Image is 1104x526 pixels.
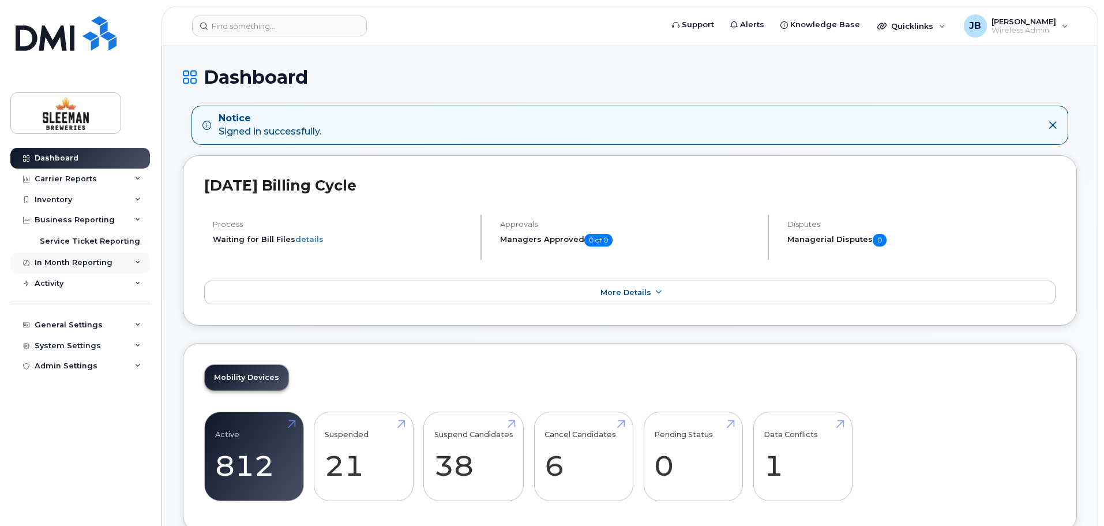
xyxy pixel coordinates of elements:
[500,234,758,247] h5: Managers Approved
[325,419,403,495] a: Suspended 21
[215,419,293,495] a: Active 812
[213,220,471,229] h4: Process
[545,419,622,495] a: Cancel Candidates 6
[295,234,324,244] a: details
[219,112,321,125] strong: Notice
[600,288,651,297] span: More Details
[183,67,1077,87] h1: Dashboard
[654,419,732,495] a: Pending Status 0
[219,112,321,139] div: Signed in successfully.
[500,220,758,229] h4: Approvals
[434,419,513,495] a: Suspend Candidates 38
[205,365,288,390] a: Mobility Devices
[213,234,471,245] li: Waiting for Bill Files
[873,234,887,247] span: 0
[204,177,1056,194] h2: [DATE] Billing Cycle
[764,419,842,495] a: Data Conflicts 1
[787,234,1056,247] h5: Managerial Disputes
[787,220,1056,229] h4: Disputes
[584,234,613,247] span: 0 of 0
